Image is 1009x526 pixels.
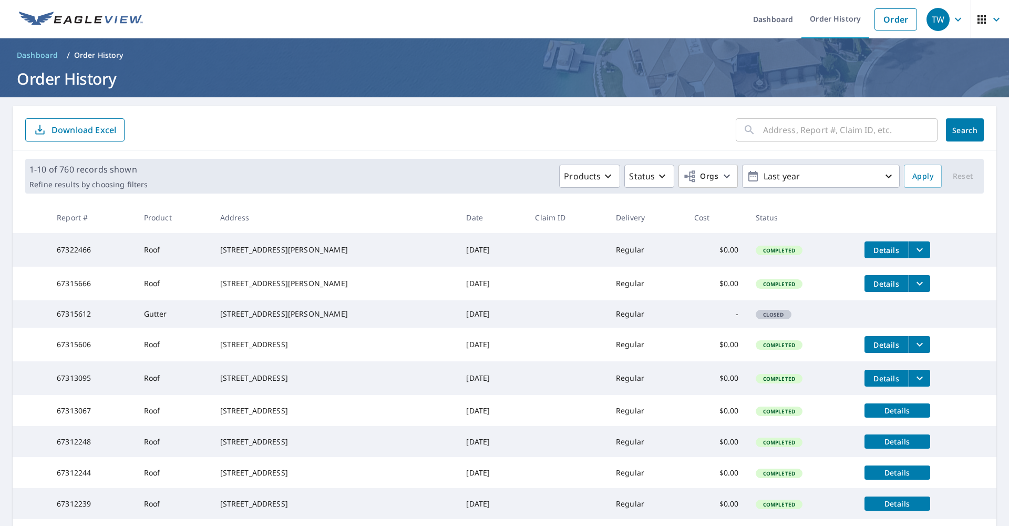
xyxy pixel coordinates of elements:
[909,275,930,292] button: filesDropdownBtn-67315666
[136,457,212,488] td: Roof
[608,233,686,267] td: Regular
[458,267,527,300] td: [DATE]
[686,300,747,328] td: -
[608,395,686,426] td: Regular
[629,170,655,183] p: Status
[74,50,123,60] p: Order History
[458,395,527,426] td: [DATE]
[136,328,212,361] td: Roof
[759,167,882,186] p: Last year
[757,247,801,254] span: Completed
[67,49,70,62] li: /
[871,340,902,350] span: Details
[763,115,938,145] input: Address, Report #, Claim ID, etc.
[458,328,527,361] td: [DATE]
[608,300,686,328] td: Regular
[747,202,856,233] th: Status
[458,488,527,519] td: [DATE]
[136,395,212,426] td: Roof
[874,8,917,31] a: Order
[13,47,996,64] nav: breadcrumb
[864,403,930,418] button: detailsBtn-67313067
[686,361,747,395] td: $0.00
[564,170,601,183] p: Products
[458,233,527,267] td: [DATE]
[48,233,136,267] td: 67322466
[871,468,924,478] span: Details
[871,437,924,447] span: Details
[212,202,458,233] th: Address
[458,457,527,488] td: [DATE]
[220,309,450,319] div: [STREET_ADDRESS][PERSON_NAME]
[686,488,747,519] td: $0.00
[13,47,63,64] a: Dashboard
[136,361,212,395] td: Roof
[926,8,950,31] div: TW
[136,267,212,300] td: Roof
[686,457,747,488] td: $0.00
[757,501,801,508] span: Completed
[864,241,909,258] button: detailsBtn-67322466
[608,488,686,519] td: Regular
[48,426,136,457] td: 67312248
[458,300,527,328] td: [DATE]
[48,300,136,328] td: 67315612
[608,267,686,300] td: Regular
[871,373,902,383] span: Details
[220,468,450,478] div: [STREET_ADDRESS]
[220,245,450,255] div: [STREET_ADDRESS][PERSON_NAME]
[136,300,212,328] td: Gutter
[757,341,801,349] span: Completed
[864,466,930,480] button: detailsBtn-67312244
[17,50,58,60] span: Dashboard
[864,370,909,387] button: detailsBtn-67313095
[757,375,801,382] span: Completed
[686,233,747,267] td: $0.00
[48,328,136,361] td: 67315606
[220,499,450,509] div: [STREET_ADDRESS]
[48,395,136,426] td: 67313067
[686,395,747,426] td: $0.00
[220,373,450,383] div: [STREET_ADDRESS]
[909,336,930,353] button: filesDropdownBtn-67315606
[757,439,801,446] span: Completed
[624,165,674,188] button: Status
[458,426,527,457] td: [DATE]
[871,499,924,509] span: Details
[13,68,996,89] h1: Order History
[29,163,148,176] p: 1-10 of 760 records shown
[864,434,930,449] button: detailsBtn-67312248
[757,470,801,477] span: Completed
[946,118,984,141] button: Search
[52,124,116,136] p: Download Excel
[19,12,143,27] img: EV Logo
[686,267,747,300] td: $0.00
[527,202,608,233] th: Claim ID
[220,278,450,289] div: [STREET_ADDRESS][PERSON_NAME]
[220,437,450,447] div: [STREET_ADDRESS]
[871,279,902,289] span: Details
[48,488,136,519] td: 67312239
[458,202,527,233] th: Date
[220,339,450,350] div: [STREET_ADDRESS]
[136,488,212,519] td: Roof
[904,165,942,188] button: Apply
[608,457,686,488] td: Regular
[757,311,790,318] span: Closed
[909,370,930,387] button: filesDropdownBtn-67313095
[559,165,620,188] button: Products
[909,241,930,258] button: filesDropdownBtn-67322466
[864,497,930,511] button: detailsBtn-67312239
[912,170,933,183] span: Apply
[48,267,136,300] td: 67315666
[954,125,975,135] span: Search
[48,457,136,488] td: 67312244
[136,233,212,267] td: Roof
[48,202,136,233] th: Report #
[742,165,900,188] button: Last year
[608,361,686,395] td: Regular
[678,165,738,188] button: Orgs
[608,426,686,457] td: Regular
[864,336,909,353] button: detailsBtn-67315606
[686,202,747,233] th: Cost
